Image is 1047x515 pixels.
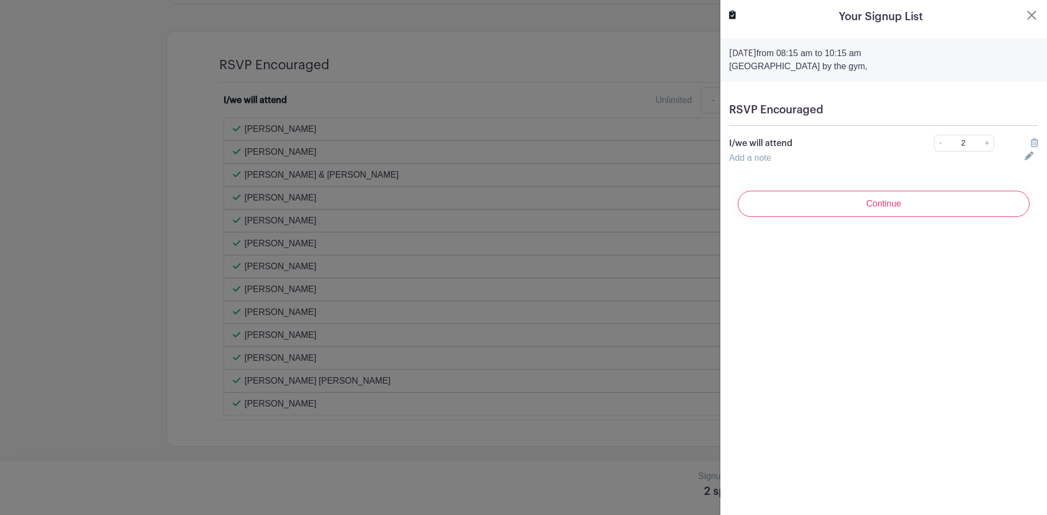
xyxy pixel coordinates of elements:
[729,137,904,150] p: I/we will attend
[1025,9,1038,22] button: Close
[980,135,994,152] a: +
[934,135,946,152] a: -
[839,9,923,25] h5: Your Signup List
[729,49,756,58] strong: [DATE]
[729,60,1038,73] p: [GEOGRAPHIC_DATA] by the gym,
[738,191,1030,217] input: Continue
[729,153,771,162] a: Add a note
[729,47,1038,60] p: from 08:15 am to 10:15 am
[729,104,1038,117] h5: RSVP Encouraged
